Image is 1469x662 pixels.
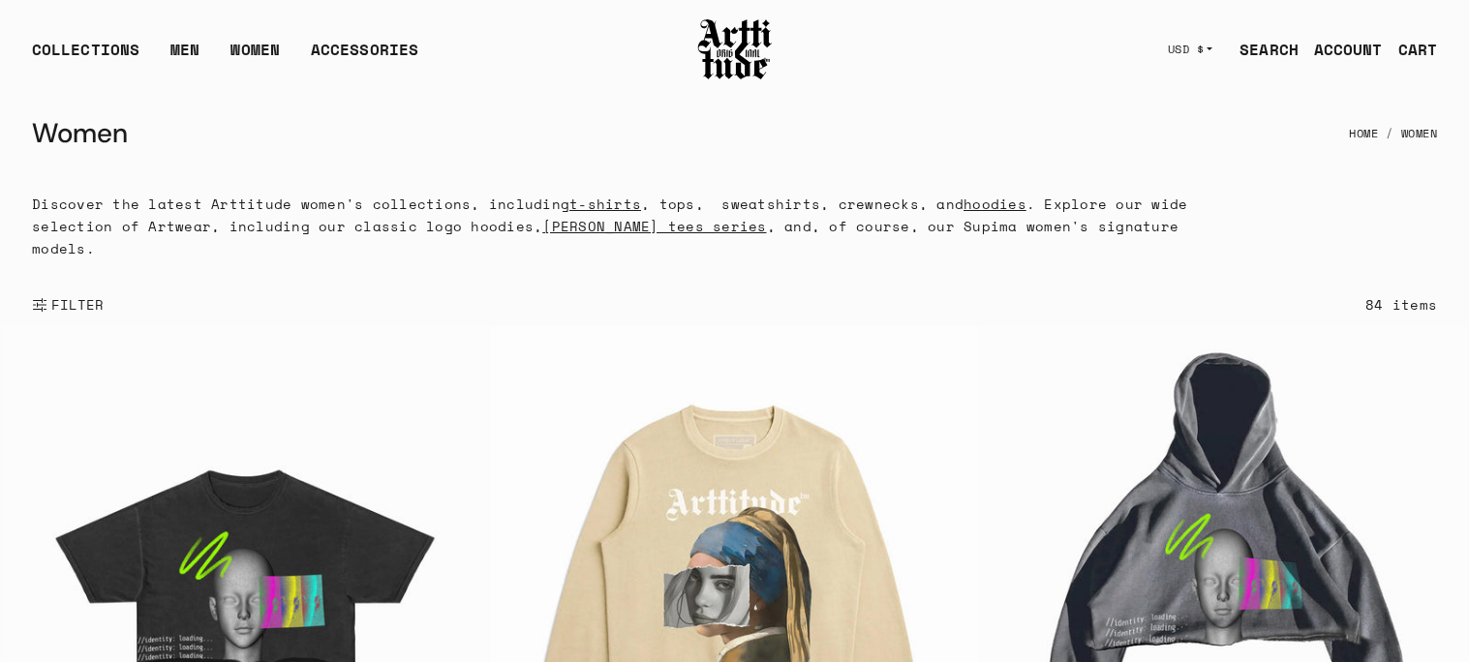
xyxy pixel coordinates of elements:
a: Open cart [1383,30,1437,69]
a: MEN [170,38,199,76]
div: COLLECTIONS [32,38,139,76]
ul: Main navigation [16,38,434,76]
a: Home [1349,112,1378,155]
div: ACCESSORIES [311,38,418,76]
a: ACCOUNT [1299,30,1383,69]
a: [PERSON_NAME] tees series [542,216,766,236]
h1: Women [32,110,128,157]
div: CART [1398,38,1437,61]
button: USD $ [1156,28,1225,71]
a: WOMEN [230,38,280,76]
li: Women [1378,112,1437,155]
a: t-shirts [569,194,641,214]
img: Arttitude [696,16,774,82]
a: hoodies [964,194,1026,214]
a: SEARCH [1224,30,1299,69]
p: Discover the latest Arttitude women's collections, including , tops, sweatshirts, crewnecks, and ... [32,193,1209,259]
span: USD $ [1168,42,1205,57]
span: FILTER [47,295,105,315]
div: 84 items [1365,293,1437,316]
button: Show filters [32,284,105,326]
